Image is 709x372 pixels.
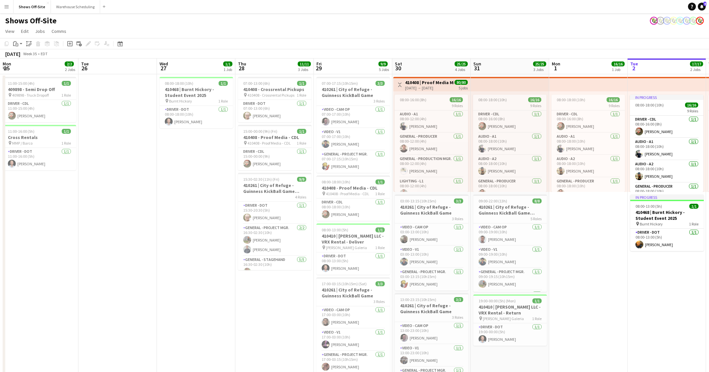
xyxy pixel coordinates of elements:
span: 3 Roles [374,99,385,104]
div: 19:00-00:00 (5h) (Mon)1/1410410 | [PERSON_NAME] LLC - VRX Rental - Return [PERSON_NAME] Galeria1 ... [473,294,547,346]
span: 03:00-13:15 (10h15m) [400,198,436,203]
span: 3/3 [454,297,463,302]
app-card-role: General - Project Mgr.1/109:00-19:15 (10h15m)[PERSON_NAME] [473,268,547,291]
div: EDT [41,51,48,56]
a: View [3,27,17,35]
span: 08:00-18:00 (10h) [478,97,507,102]
div: 5 jobs [459,85,468,90]
app-card-role: Video - V11/107:00-17:00 (10h)[PERSON_NAME] [316,128,390,151]
span: 19:00-00:00 (5h) (Mon) [479,298,516,303]
span: 1/1 [689,204,698,209]
app-user-avatar: Labor Coordinator [650,17,658,25]
span: 08:00-16:00 (8h) [400,97,426,102]
span: Sun [473,61,481,67]
app-user-avatar: Labor Coordinator [696,17,704,25]
span: 4 Roles [295,195,306,199]
span: 1 Role [61,141,71,146]
span: 1 Role [297,141,306,146]
div: 15:00-00:00 (9h) (Fri)1/1410408 - Proof Media - CDL 410408 - Proof Media - CDL1 RoleDriver - CDL1... [238,125,312,170]
app-card-role: General - Producer1/108:00-18:00 (10h)[PERSON_NAME] [551,177,625,200]
span: 3 Roles [452,216,463,221]
h3: 410408 | Proof Media Mix - Virgin Cruise 2025 [405,80,454,85]
div: 08:00-13:00 (5h)1/1410410 | [PERSON_NAME] LLC - VRX Rental - Deliver [PERSON_NAME] Galeria1 RoleD... [316,223,390,275]
a: Jobs [32,27,48,35]
span: 11:00-16:00 (5h) [8,129,34,134]
span: 17/17 [690,61,703,66]
span: 9/9 [378,61,388,66]
div: In progress [630,95,703,100]
app-user-avatar: Labor Coordinator [670,17,677,25]
span: 13:00-23:15 (10h15m) [400,297,436,302]
app-card-role: General - Project Mgr.1/107:00-17:15 (10h15m)[PERSON_NAME] [316,151,390,173]
span: Thu [238,61,246,67]
h3: 410410 | [PERSON_NAME] LLC - VRX Rental - Deliver [316,233,390,245]
a: Comms [49,27,69,35]
span: 1 Role [532,316,542,321]
app-card-role: Driver - DOT1/111:00-16:00 (5h)[PERSON_NAME] [3,148,76,170]
h3: 410410 | [PERSON_NAME] LLC - VRX Rental - Return [473,304,547,316]
a: Edit [18,27,31,35]
app-card-role: Audio - A11/108:00-18:00 (10h)[PERSON_NAME] [630,138,703,160]
app-card-role: Video - V11/109:00-19:00 (10h)[PERSON_NAME] [473,246,547,268]
app-job-card: 08:00-18:00 (10h)1/1410468 | Burnt Hickory - Student Event 2025 Burnt Hickory1 RoleDriver - DOT1/... [160,77,233,128]
span: 08:00-18:00 (10h) [165,81,193,86]
app-card-role: Audio - A11/108:00-18:00 (10h)[PERSON_NAME] [473,133,547,155]
h3: 410468 | Burnt Hickory - Student Event 2025 [160,86,233,98]
app-card-role: Video - V11/113:00-23:00 (10h)[PERSON_NAME] [395,344,468,367]
app-card-role: Video - V11/103:00-13:00 (10h)[PERSON_NAME] [395,246,468,268]
span: 31 [472,64,481,72]
div: 3 Jobs [533,67,546,72]
span: 3 Roles [374,299,385,304]
app-card-role: General - Producer1/108:00-12:00 (4h)[PERSON_NAME] [395,133,468,155]
span: 08:00-13:00 (5h) [322,227,348,232]
app-card-role: Audio - A11/108:00-18:00 (10h)[PERSON_NAME] [551,133,625,155]
app-job-card: 08:00-18:00 (10h)16/169 RolesDriver - CDL1/108:00-16:00 (8h)[PERSON_NAME]Audio - A11/108:00-18:00... [551,95,625,192]
span: View [5,28,14,34]
app-job-card: 07:00-13:00 (6h)1/1410408 - Crossrental Pickups 410408 - Crossrental Pickups1 RoleDriver - DOT1/1... [238,77,312,122]
h3: 410261 | City of Refuge - Guinness KickBall Game [316,287,390,299]
div: 2 Jobs [690,67,703,72]
app-job-card: 03:00-13:15 (10h15m)3/3410261 | City of Refuge - Guinness KickBall Game3 RolesVideo - Cam Op1/103... [395,195,468,291]
app-job-card: 07:00-17:15 (10h15m)3/3410261 | City of Refuge - Guinness KickBall Game3 RolesVideo - Cam Op1/107... [316,77,390,173]
span: 1/1 [532,298,542,303]
span: 1 [551,64,560,72]
span: 08:00-18:00 (10h) [322,179,350,184]
app-card-role: Driver - DOT1/108:00-13:00 (5h)[PERSON_NAME] [316,252,390,275]
div: 1 Job [612,67,624,72]
span: 27 [159,64,168,72]
h3: 409898 - Semi Drop Off [3,86,76,92]
span: 1 Role [375,245,385,250]
span: Jobs [35,28,45,34]
app-user-avatar: Labor Coordinator [676,17,684,25]
app-job-card: 08:00-18:00 (10h)1/1410408 - Proof Media - CDL 410408 - Proof Media - CDL1 RoleDriver - CDL1/108:... [316,175,390,221]
app-card-role: Driver - CDL1/108:00-16:00 (8h)[PERSON_NAME] [473,110,547,133]
span: 16/16 [685,103,698,107]
app-card-role: Driver - DOT1/115:30-20:30 (5h)[PERSON_NAME] [238,202,312,224]
app-job-card: In progress08:00-13:00 (5h)1/1410468 | Burnt Hickory - Student Event 2025 Burnt Hickory1 RoleDriv... [630,195,704,251]
span: 1 Role [218,99,228,104]
h1: Shows Off-Site [5,16,56,26]
span: Sat [395,61,402,67]
span: 16/16 [612,61,625,66]
span: 1/1 [223,61,232,66]
app-card-role: Video - Cam Op1/117:00-03:00 (10h)[PERSON_NAME] [316,306,390,329]
span: 07:00-17:15 (10h15m) [322,81,358,86]
span: 29 [315,64,322,72]
span: 16/16 [528,97,541,102]
span: Tue [630,61,638,67]
div: 2 Jobs [65,67,75,72]
app-card-role: Driver - DOT1/108:00-18:00 (10h)[PERSON_NAME] [160,106,233,128]
div: 5 Jobs [379,67,389,72]
span: 15:30-02:30 (11h) (Fri) [243,177,279,182]
div: [DATE] [5,51,20,57]
span: 2/2 [65,61,74,66]
span: 08:00-13:00 (5h) [635,204,662,209]
span: 25/25 [455,61,468,66]
span: 25 [2,64,11,72]
h3: 410408 - Proof Media - CDL [316,185,390,191]
app-card-role: Video - Cam Op1/107:00-17:00 (10h)[PERSON_NAME] [316,106,390,128]
app-user-avatar: Labor Coordinator [663,17,671,25]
